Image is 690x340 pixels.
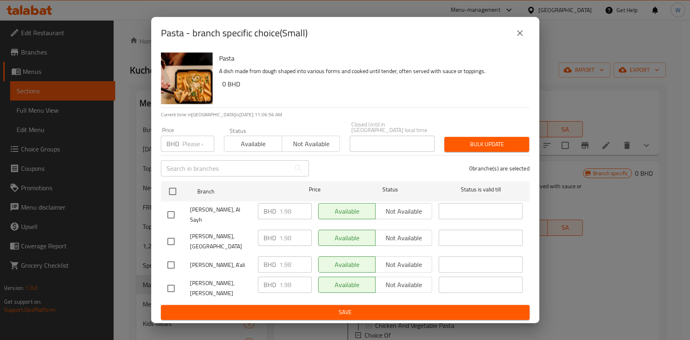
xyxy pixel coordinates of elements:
[161,52,213,104] img: Pasta
[279,256,312,273] input: Please enter price
[279,277,312,293] input: Please enter price
[348,185,432,195] span: Status
[167,307,523,317] span: Save
[222,78,523,90] h6: 0 BHD
[167,139,179,149] p: BHD
[439,185,523,195] span: Status is valid till
[197,187,281,197] span: Branch
[264,206,276,216] p: BHD
[190,205,251,225] span: [PERSON_NAME], Al Sayh
[288,185,342,195] span: Price
[219,66,523,76] p: A dish made from dough shaped into various forms and cooked until tender, often served with sauce...
[190,278,251,298] span: [PERSON_NAME], [PERSON_NAME]
[279,203,312,219] input: Please enter price
[190,260,251,270] span: [PERSON_NAME], A'ali
[161,111,530,118] p: Current time in [GEOGRAPHIC_DATA] is [DATE] 11:06:56 AM
[228,138,279,150] span: Available
[469,164,530,172] p: 0 branche(s) are selected
[264,260,276,269] p: BHD
[451,139,523,149] span: Bulk update
[190,231,251,252] span: [PERSON_NAME], [GEOGRAPHIC_DATA]
[444,137,529,152] button: Bulk update
[510,23,530,43] button: close
[161,305,530,320] button: Save
[285,138,337,150] span: Not available
[264,280,276,290] p: BHD
[161,27,308,40] h2: Pasta - branch specific choice(Small)
[219,52,523,64] h6: Pasta
[279,230,312,246] input: Please enter price
[224,136,282,152] button: Available
[264,233,276,243] p: BHD
[161,160,290,176] input: Search in branches
[182,136,214,152] input: Please enter price
[282,136,340,152] button: Not available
